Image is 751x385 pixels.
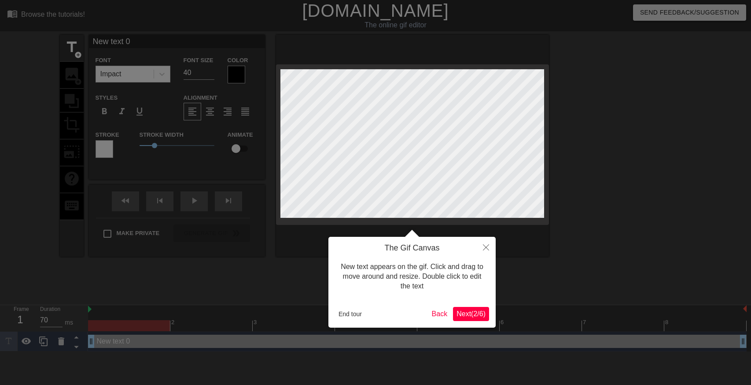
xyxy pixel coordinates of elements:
[453,307,489,321] button: Next
[335,307,365,321] button: End tour
[335,253,489,300] div: New text appears on the gif. Click and drag to move around and resize. Double click to edit the text
[335,243,489,253] h4: The Gif Canvas
[476,237,496,257] button: Close
[428,307,451,321] button: Back
[456,310,486,318] span: Next ( 2 / 6 )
